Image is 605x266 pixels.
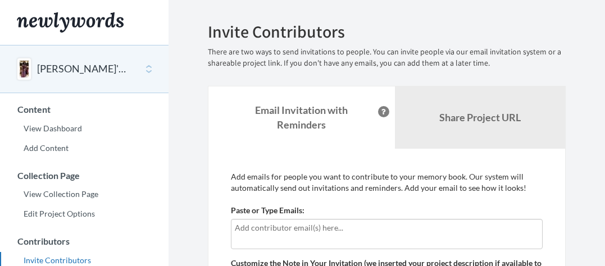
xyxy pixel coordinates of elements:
p: Add emails for people you want to contribute to your memory book. Our system will automatically s... [231,171,543,194]
p: There are two ways to send invitations to people. You can invite people via our email invitation ... [208,47,566,69]
b: Share Project URL [439,111,521,123]
h3: Collection Page [1,171,169,181]
strong: Email Invitation with Reminders [255,104,348,131]
button: [PERSON_NAME]'s 60th Birthday [37,62,128,76]
h3: Contributors [1,236,169,246]
label: Paste or Type Emails: [231,205,304,216]
h2: Invite Contributors [208,22,566,41]
input: Add contributor email(s) here... [235,222,539,234]
img: Newlywords logo [17,12,124,33]
h3: Content [1,104,169,114]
